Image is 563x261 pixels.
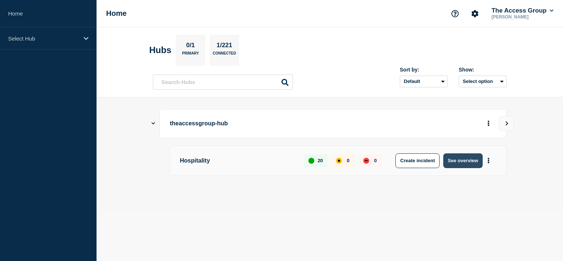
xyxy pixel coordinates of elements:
[8,35,79,42] p: Select Hub
[106,9,127,18] h1: Home
[374,158,377,163] p: 0
[182,51,199,59] p: Primary
[347,158,349,163] p: 0
[443,153,482,168] button: See overview
[213,51,236,59] p: Connected
[484,117,493,130] button: More actions
[490,14,555,20] p: [PERSON_NAME]
[467,6,483,21] button: Account settings
[484,154,493,167] button: More actions
[400,67,448,73] div: Sort by:
[183,42,198,51] p: 0/1
[149,45,171,55] h2: Hubs
[153,74,293,90] input: Search Hubs
[395,153,440,168] button: Create incident
[400,76,448,87] select: Sort by
[180,153,296,168] p: Hospitality
[363,158,369,164] div: down
[170,117,374,130] p: theaccessgroup-hub
[318,158,323,163] p: 20
[490,7,555,14] button: The Access Group
[447,6,463,21] button: Support
[151,121,155,126] button: Show Connected Hubs
[336,158,342,164] div: affected
[459,76,507,87] button: Select option
[214,42,235,51] p: 1/221
[459,67,507,73] div: Show:
[308,158,314,164] div: up
[499,116,514,131] button: View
